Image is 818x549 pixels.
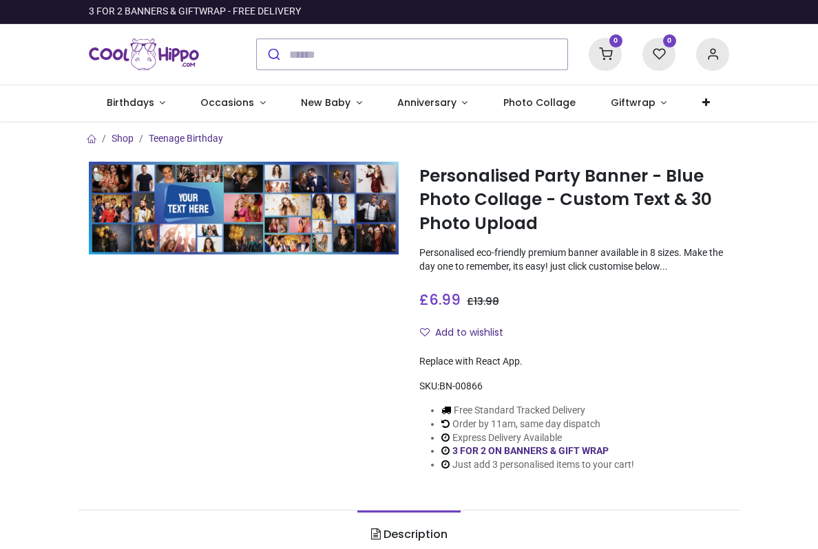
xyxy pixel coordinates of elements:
a: Occasions [183,85,284,121]
span: Giftwrap [611,96,656,109]
li: Express Delivery Available [441,431,634,445]
span: £ [467,294,499,308]
li: Just add 3 personalised items to your cart! [441,458,634,472]
i: Add to wishlist [420,327,430,337]
a: Teenage Birthday [149,133,223,144]
sup: 0 [663,34,676,47]
span: New Baby [301,96,350,109]
div: SKU: [419,380,729,394]
h1: Personalised Party Banner - Blue Photo Collage - Custom Text & 30 Photo Upload [419,164,729,235]
a: Logo of Cool Hippo [89,35,199,74]
a: Birthdays [89,85,183,121]
a: Anniversary [379,85,485,121]
span: BN-00866 [439,380,483,391]
li: Order by 11am, same day dispatch [441,418,634,431]
sup: 0 [609,34,622,47]
a: Giftwrap [593,85,684,121]
span: 6.99 [429,290,461,310]
iframe: Customer reviews powered by Trustpilot [440,5,729,19]
button: Add to wishlistAdd to wishlist [419,321,515,345]
p: Personalised eco-friendly premium banner available in 8 sizes. Make the day one to remember, its ... [419,246,729,273]
div: Replace with React App. [419,355,729,369]
li: Free Standard Tracked Delivery [441,404,634,418]
a: 0 [589,48,622,59]
div: 3 FOR 2 BANNERS & GIFTWRAP - FREE DELIVERY [89,5,301,19]
img: Personalised Party Banner - Blue Photo Collage - Custom Text & 30 Photo Upload [89,162,399,255]
button: Submit [257,39,289,69]
a: Shop [112,133,134,144]
span: 13.98 [474,294,499,308]
a: 3 FOR 2 ON BANNERS & GIFT WRAP [452,445,609,456]
img: Cool Hippo [89,35,199,74]
a: New Baby [284,85,380,121]
span: Photo Collage [503,96,576,109]
span: £ [419,290,461,310]
span: Birthdays [107,96,154,109]
span: Anniversary [397,96,457,109]
a: 0 [642,48,675,59]
span: Occasions [200,96,254,109]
